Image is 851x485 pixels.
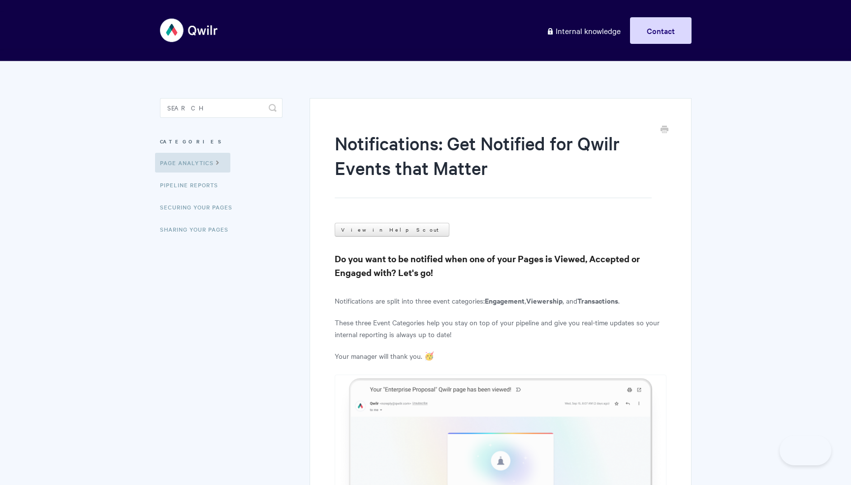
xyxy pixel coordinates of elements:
a: Securing Your Pages [160,197,240,217]
b: Engagement [485,295,525,306]
b: Viewership [526,295,563,306]
h3: Categories [160,133,283,150]
a: Pipeline reports [160,175,225,195]
h1: Notifications: Get Notified for Qwilr Events that Matter [335,131,651,198]
p: Notifications are split into three event categories: , , and . [335,295,666,307]
img: Qwilr Help Center [160,12,219,49]
b: Transactions [577,295,618,306]
a: Contact [630,17,692,44]
a: Sharing Your Pages [160,219,236,239]
a: Page Analytics [155,153,230,173]
iframe: Toggle Customer Support [780,436,831,465]
p: Your manager will thank you. 🥳 [335,350,666,362]
h3: Do you want to be notified when one of your Pages is Viewed, Accepted or Engaged with? Let's go! [335,252,666,279]
a: Internal knowledge [539,17,628,44]
input: Search [160,98,283,118]
a: View in Help Scout [335,223,449,237]
p: These three Event Categories help you stay on top of your pipeline and give you real-time updates... [335,316,666,340]
a: Print this Article [661,125,668,136]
